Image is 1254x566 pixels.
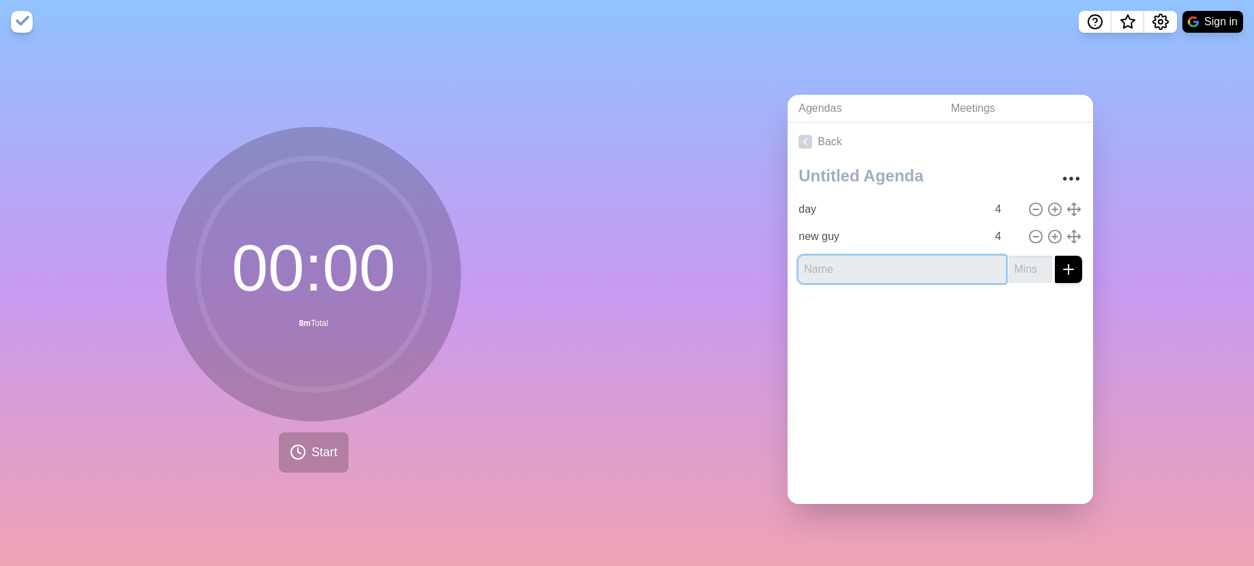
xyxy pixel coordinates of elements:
button: Start [279,432,348,473]
button: Help [1079,11,1111,33]
button: More [1058,165,1085,192]
input: Mins [989,196,1022,223]
button: Sign in [1182,11,1243,33]
button: Settings [1144,11,1177,33]
input: Mins [989,223,1022,250]
button: What’s new [1111,11,1144,33]
input: Name [793,223,987,250]
img: timeblocks logo [11,11,33,33]
input: Name [798,256,1006,283]
span: Start [312,443,338,462]
input: Mins [1009,256,1052,283]
img: google logo [1188,16,1199,27]
input: Name [793,196,987,223]
a: Agendas [788,95,940,123]
a: Meetings [940,95,1093,123]
a: Back [788,123,1093,161]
